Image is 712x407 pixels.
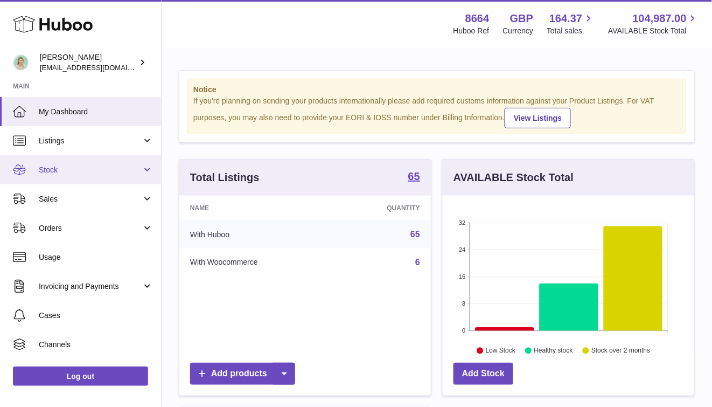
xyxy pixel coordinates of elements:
[39,223,142,233] span: Orders
[39,340,153,350] span: Channels
[40,63,158,72] span: [EMAIL_ADDRESS][DOMAIN_NAME]
[510,11,533,26] strong: GBP
[179,249,336,277] td: With Woocommerce
[408,171,420,182] strong: 65
[39,194,142,204] span: Sales
[453,26,490,36] div: Huboo Ref
[608,11,699,36] a: 104,987.00 AVAILABLE Stock Total
[503,26,534,36] div: Currency
[465,11,490,26] strong: 8664
[459,246,465,253] text: 24
[39,136,142,146] span: Listings
[39,281,142,292] span: Invoicing and Payments
[547,11,595,36] a: 164.37 Total sales
[13,54,29,71] img: hello@thefacialcuppingexpert.com
[39,311,153,321] span: Cases
[193,85,680,95] strong: Notice
[190,170,260,185] h3: Total Listings
[462,327,465,334] text: 0
[547,26,595,36] span: Total sales
[410,230,420,239] a: 65
[453,170,574,185] h3: AVAILABLE Stock Total
[633,11,687,26] span: 104,987.00
[459,219,465,226] text: 32
[39,107,153,117] span: My Dashboard
[459,273,465,280] text: 16
[40,52,137,73] div: [PERSON_NAME]
[453,363,513,385] a: Add Stock
[534,347,574,354] text: Healthy stock
[462,300,465,307] text: 8
[193,96,680,128] div: If you're planning on sending your products internationally please add required customs informati...
[591,347,650,354] text: Stock over 2 months
[408,171,420,184] a: 65
[39,165,142,175] span: Stock
[13,367,148,386] a: Log out
[179,196,336,220] th: Name
[549,11,582,26] span: 164.37
[336,196,431,220] th: Quantity
[190,363,295,385] a: Add products
[486,347,516,354] text: Low Stock
[39,252,153,263] span: Usage
[415,258,420,267] a: 6
[608,26,699,36] span: AVAILABLE Stock Total
[505,108,571,128] a: View Listings
[179,220,336,249] td: With Huboo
